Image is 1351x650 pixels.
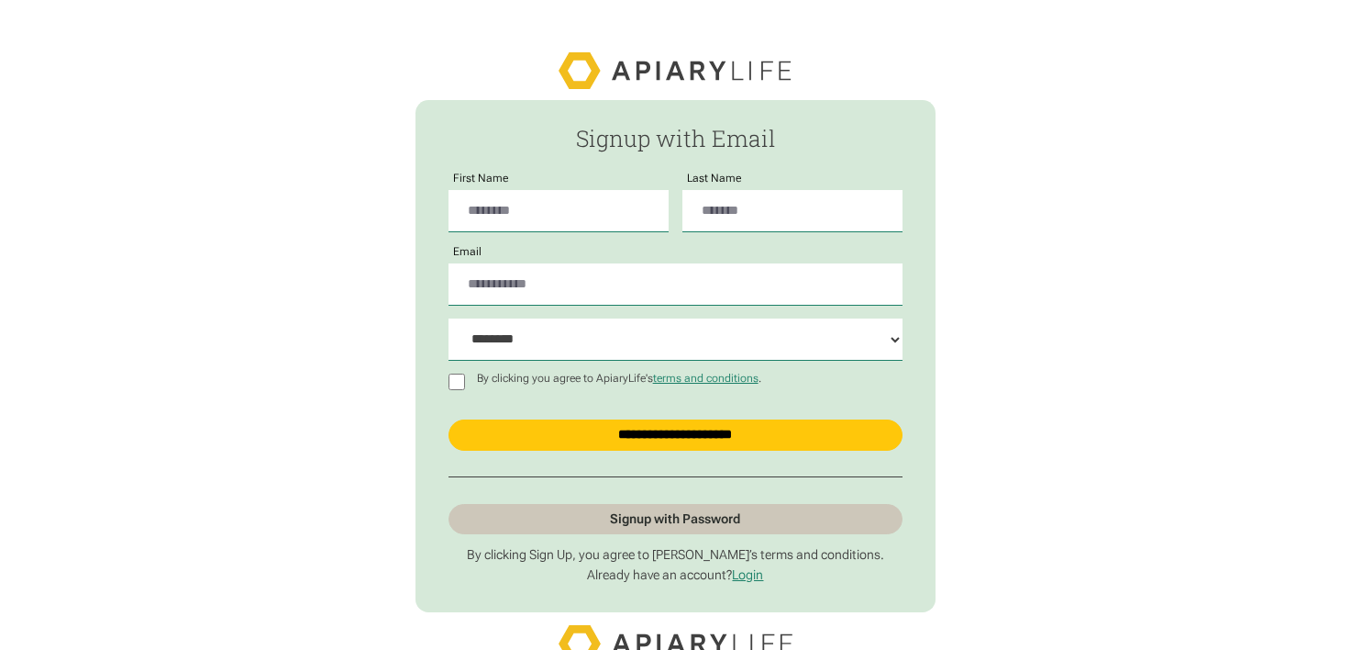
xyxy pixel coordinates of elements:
[448,173,514,185] label: First Name
[448,504,903,535] a: Signup with Password
[415,100,935,613] form: Passwordless Signup
[682,173,747,185] label: Last Name
[653,372,759,385] a: terms and conditions
[448,126,903,151] h2: Signup with Email
[732,567,763,582] a: Login
[448,246,487,258] label: Email
[448,547,903,564] p: By clicking Sign Up, you agree to [PERSON_NAME]’s terms and conditions.
[448,567,903,584] p: Already have an account?
[471,373,766,385] p: By clicking you agree to ApiaryLife's .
